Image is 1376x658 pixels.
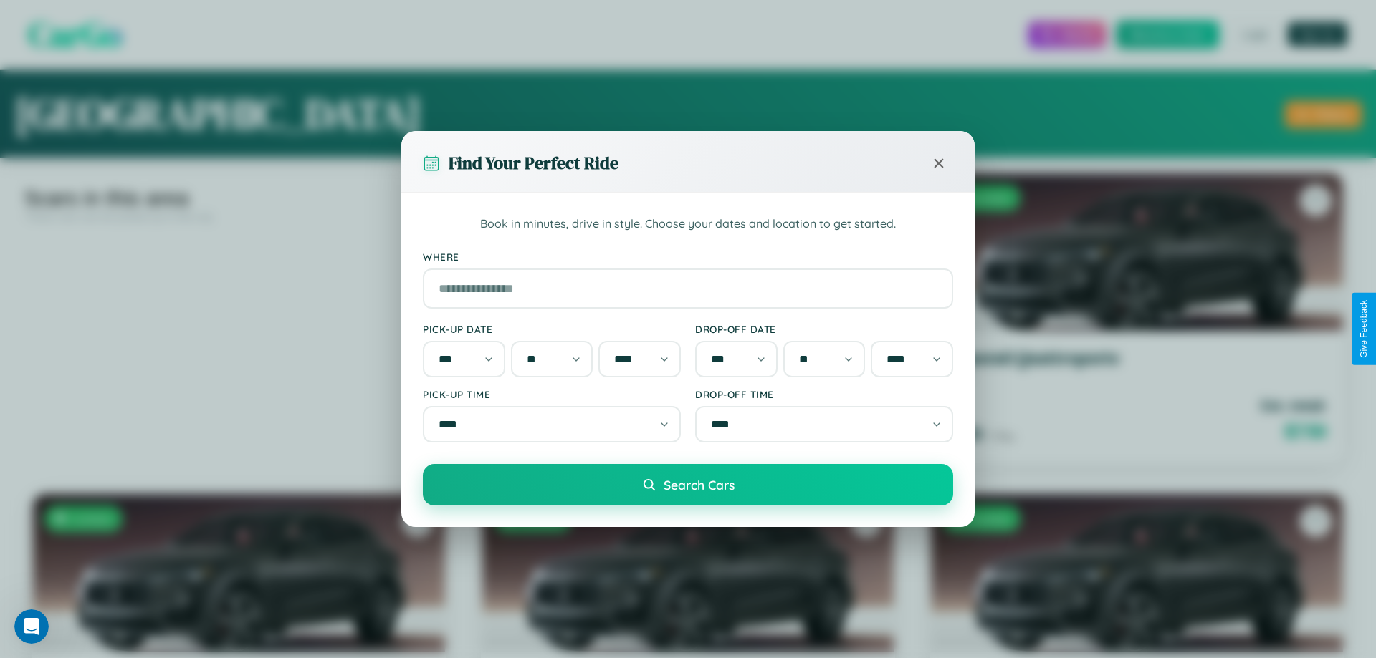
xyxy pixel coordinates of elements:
label: Where [423,251,953,263]
label: Drop-off Date [695,323,953,335]
label: Drop-off Time [695,388,953,400]
p: Book in minutes, drive in style. Choose your dates and location to get started. [423,215,953,233]
label: Pick-up Date [423,323,681,335]
label: Pick-up Time [423,388,681,400]
button: Search Cars [423,464,953,505]
h3: Find Your Perfect Ride [449,151,618,175]
span: Search Cars [664,477,735,493]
